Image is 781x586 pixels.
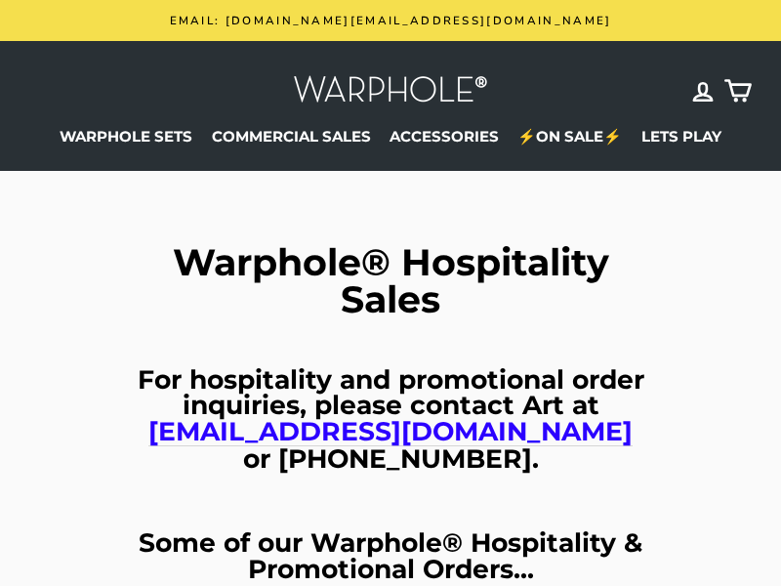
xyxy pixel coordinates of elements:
a: ⚡ON SALE⚡ [511,122,630,151]
h1: Warphole® Hospitality Sales [130,244,652,318]
a: ACCESSORIES [383,122,507,151]
ul: Primary [39,122,742,151]
a: LETS PLAY [634,122,728,151]
a: COMMERCIAL SALES [204,122,378,151]
a: [EMAIL_ADDRESS][DOMAIN_NAME] [148,419,633,446]
a: Email: [DOMAIN_NAME][EMAIL_ADDRESS][DOMAIN_NAME] [44,10,737,31]
img: Warphole [293,70,488,112]
strong: For hospitality and promotional order inquiries, please contact Art at or [PHONE_NUMBER]. [138,363,644,475]
strong: Some of our Warphole® Hospitality & Promotional Orders... [139,526,642,585]
span: Email: [DOMAIN_NAME][EMAIL_ADDRESS][DOMAIN_NAME] [170,13,612,28]
a: WARPHOLE SETS [53,122,200,151]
